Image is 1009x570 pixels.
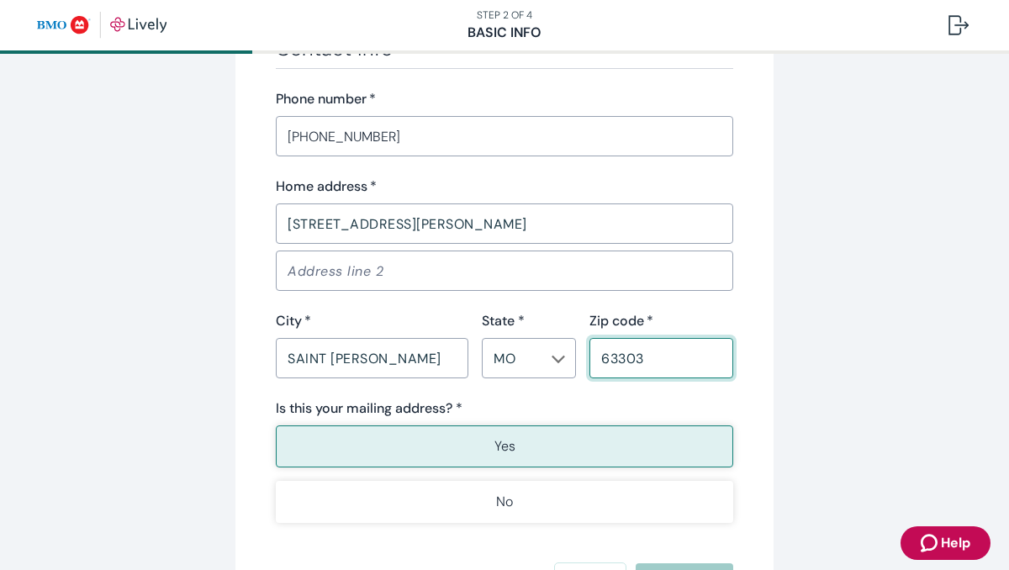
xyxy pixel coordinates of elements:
svg: Chevron icon [552,352,565,366]
input: -- [487,346,543,370]
p: No [496,492,513,512]
label: Home address [276,177,377,197]
label: Zip code [589,311,653,331]
p: Yes [494,436,515,457]
span: Help [941,533,970,553]
button: No [276,481,733,523]
button: Zendesk support iconHelp [901,526,991,560]
button: Yes [276,425,733,467]
label: City [276,311,311,331]
label: State * [482,311,525,331]
svg: Zendesk support icon [921,533,941,553]
button: Open [550,351,567,367]
input: City [276,341,468,375]
label: Is this your mailing address? * [276,398,462,419]
label: Phone number [276,89,376,109]
input: Address line 2 [276,254,733,288]
input: Zip code [589,341,733,375]
input: Address line 1 [276,207,733,240]
button: Log out [935,5,982,45]
img: Lively [37,12,167,39]
input: (555) 555-5555 [276,119,733,153]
